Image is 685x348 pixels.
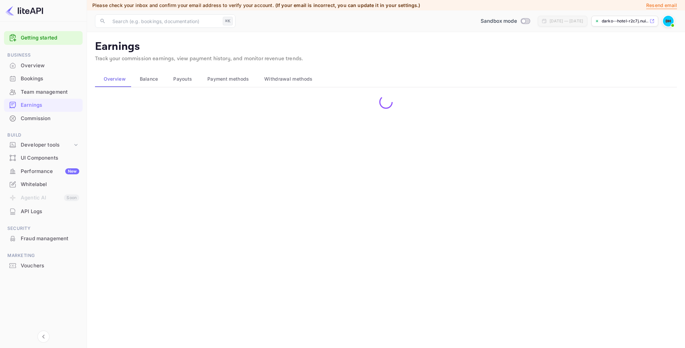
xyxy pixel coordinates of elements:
[21,62,79,70] div: Overview
[95,71,677,87] div: scrollable auto tabs example
[21,75,79,83] div: Bookings
[4,259,83,272] a: Vouchers
[4,86,83,99] div: Team management
[4,205,83,217] a: API Logs
[4,225,83,232] span: Security
[21,168,79,175] div: Performance
[21,208,79,215] div: API Logs
[4,205,83,218] div: API Logs
[95,55,677,63] p: Track your commission earnings, view payment history, and monitor revenue trends.
[663,16,674,26] img: Darko Hotel
[92,2,274,8] span: Please check your inbox and confirm your email address to verify your account.
[4,259,83,272] div: Vouchers
[264,75,312,83] span: Withdrawal methods
[21,154,79,162] div: UI Components
[646,2,677,9] p: Resend email
[21,181,79,188] div: Whitelabel
[95,40,677,54] p: Earnings
[4,178,83,191] div: Whitelabel
[4,165,83,177] a: PerformanceNew
[21,34,79,42] a: Getting started
[21,115,79,122] div: Commission
[207,75,249,83] span: Payment methods
[4,152,83,164] a: UI Components
[108,14,220,28] input: Search (e.g. bookings, documentation)
[275,2,420,8] span: (If your email is incorrect, you can update it in your settings.)
[4,178,83,190] a: Whitelabel
[65,168,79,174] div: New
[4,252,83,259] span: Marketing
[21,262,79,270] div: Vouchers
[4,86,83,98] a: Team management
[140,75,158,83] span: Balance
[4,232,83,245] div: Fraud management
[4,139,83,151] div: Developer tools
[104,75,126,83] span: Overview
[21,235,79,243] div: Fraud management
[5,5,43,16] img: LiteAPI logo
[223,17,233,25] div: ⌘K
[550,18,583,24] div: [DATE] — [DATE]
[173,75,192,83] span: Payouts
[4,99,83,112] div: Earnings
[481,17,517,25] span: Sandbox mode
[478,17,532,25] div: Switch to Production mode
[21,141,73,149] div: Developer tools
[4,112,83,125] div: Commission
[4,99,83,111] a: Earnings
[4,132,83,139] span: Build
[4,112,83,124] a: Commission
[4,72,83,85] a: Bookings
[21,101,79,109] div: Earnings
[37,331,50,343] button: Collapse navigation
[4,52,83,59] span: Business
[602,18,648,24] p: darko--hotel-r2c7j.nui...
[4,232,83,245] a: Fraud management
[4,59,83,72] a: Overview
[4,31,83,45] div: Getting started
[21,88,79,96] div: Team management
[4,165,83,178] div: PerformanceNew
